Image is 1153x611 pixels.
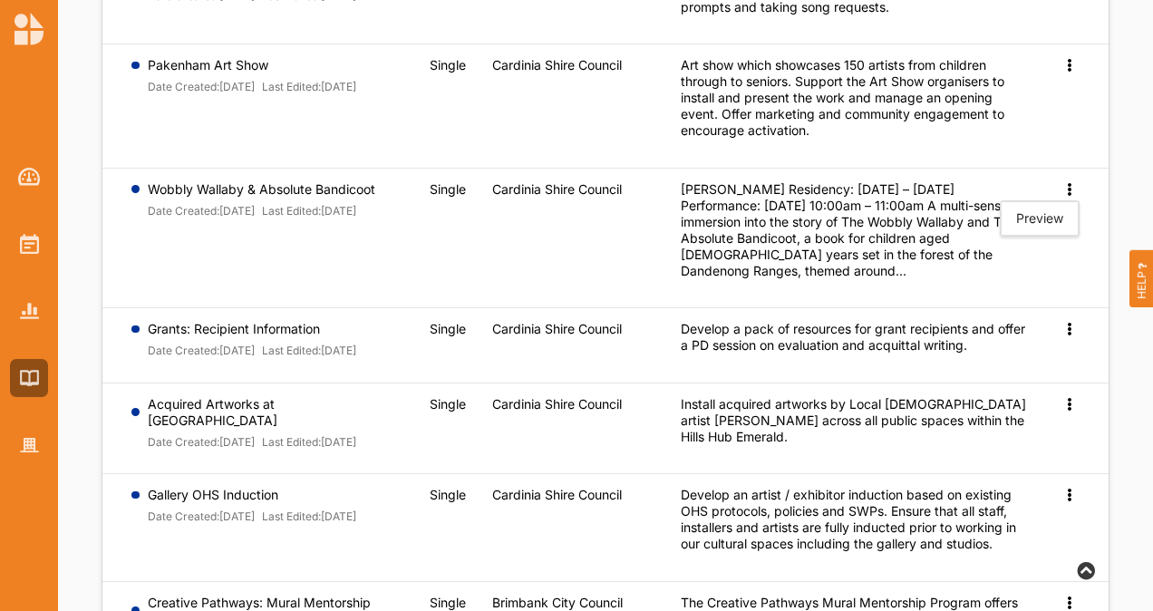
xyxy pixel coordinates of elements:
[20,370,39,385] img: Library
[20,234,39,254] img: Activities
[492,595,623,611] label: Brimbank City Council
[430,396,466,412] span: Single
[148,80,219,94] label: Date Created:
[219,204,255,218] font: [DATE]
[20,303,39,318] img: Reports
[148,396,404,429] label: Acquired Artworks at [GEOGRAPHIC_DATA]
[321,204,356,218] font: [DATE]
[430,487,466,502] span: Single
[148,344,219,358] label: Date Created:
[10,292,48,330] a: Reports
[681,396,1032,445] div: Install acquired artworks by Local [DEMOGRAPHIC_DATA] artist [PERSON_NAME] across all public spac...
[219,509,255,523] font: [DATE]
[492,321,622,337] label: Cardinia Shire Council
[262,204,321,218] label: Last Edited:
[219,344,255,357] font: [DATE]
[148,204,219,218] label: Date Created:
[10,426,48,464] a: Organisation
[321,509,356,523] font: [DATE]
[492,181,622,198] label: Cardinia Shire Council
[148,57,357,73] label: Pakenham Art Show
[492,396,622,412] label: Cardinia Shire Council
[10,225,48,263] a: Activities
[219,435,255,449] font: [DATE]
[492,487,622,503] label: Cardinia Shire Council
[148,435,219,450] label: Date Created:
[262,435,321,450] label: Last Edited:
[148,487,357,503] label: Gallery OHS Induction
[15,13,44,45] img: logo
[262,344,321,358] label: Last Edited:
[1016,210,1063,226] span: Preview
[492,57,622,73] label: Cardinia Shire Council
[148,321,357,337] label: Grants: Recipient Information
[430,181,466,197] span: Single
[430,321,466,336] span: Single
[681,487,1032,552] div: Develop an artist / exhibitor induction based on existing OHS protocols, policies and SWPs. Ensur...
[681,181,1032,279] div: [PERSON_NAME] Residency: [DATE] – [DATE] Performance: [DATE] 10:00am – 11:00am A multi-sensory im...
[148,509,219,524] label: Date Created:
[219,80,255,93] font: [DATE]
[430,595,466,610] span: Single
[321,435,356,449] font: [DATE]
[321,344,356,357] font: [DATE]
[10,359,48,397] a: Library
[681,57,1032,139] div: Art show which showcases 150 artists from children through to seniors. Support the Art Show organ...
[18,168,41,186] img: Dashboard
[321,80,356,93] font: [DATE]
[262,509,321,524] label: Last Edited:
[20,438,39,453] img: Organisation
[148,181,375,198] label: Wobbly Wallaby & Absolute Bandicoot
[10,158,48,196] a: Dashboard
[262,80,321,94] label: Last Edited:
[430,57,466,73] span: Single
[681,321,1032,354] div: Develop a pack of resources for grant recipients and offer a PD session on evaluation and acquitt...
